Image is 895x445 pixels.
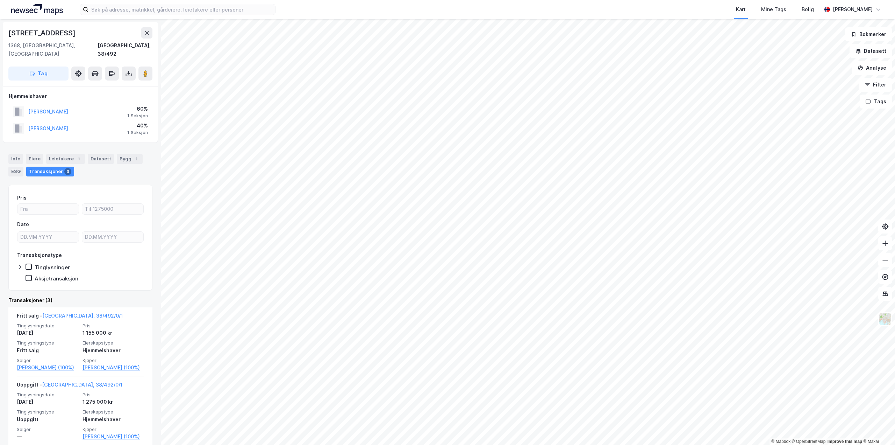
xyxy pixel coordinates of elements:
div: Aksjetransaksjon [35,275,78,282]
input: DD.MM.YYYY [82,232,143,242]
a: [PERSON_NAME] (100%) [83,432,144,441]
div: [STREET_ADDRESS] [8,27,77,39]
div: ESG [8,167,23,176]
button: Analyse [852,61,892,75]
div: Hjemmelshaver [9,92,152,100]
span: Tinglysningsdato [17,392,78,398]
input: Søk på adresse, matrikkel, gårdeiere, leietakere eller personer [88,4,275,15]
a: Improve this map [828,439,862,444]
div: Dato [17,220,29,229]
div: 1368, [GEOGRAPHIC_DATA], [GEOGRAPHIC_DATA] [8,41,98,58]
div: 40% [127,121,148,130]
div: Transaksjoner [26,167,74,176]
a: OpenStreetMap [792,439,826,444]
span: Eierskapstype [83,340,144,346]
img: Z [879,312,892,326]
div: Info [8,154,23,164]
button: Datasett [850,44,892,58]
div: [GEOGRAPHIC_DATA], 38/492 [98,41,152,58]
span: Selger [17,426,78,432]
div: Tinglysninger [35,264,70,271]
img: logo.a4113a55bc3d86da70a041830d287a7e.svg [11,4,63,15]
input: Til 1275000 [82,204,143,214]
div: [DATE] [17,329,78,337]
div: 1 155 000 kr [83,329,144,337]
span: Kjøper [83,357,144,363]
span: Tinglysningstype [17,409,78,415]
button: Tags [860,95,892,109]
div: Bolig [802,5,814,14]
div: Bygg [117,154,143,164]
input: DD.MM.YYYY [17,232,79,242]
span: Eierskapstype [83,409,144,415]
a: Mapbox [771,439,790,444]
div: Uoppgitt [17,415,78,424]
a: [GEOGRAPHIC_DATA], 38/492/0/1 [42,313,123,319]
span: Selger [17,357,78,363]
span: Pris [83,323,144,329]
a: [GEOGRAPHIC_DATA], 38/492/0/1 [42,382,122,388]
div: Transaksjonstype [17,251,62,259]
div: Uoppgitt - [17,381,122,392]
span: Pris [83,392,144,398]
div: Pris [17,194,27,202]
a: [PERSON_NAME] (100%) [17,363,78,372]
div: Kart [736,5,746,14]
div: Leietakere [46,154,85,164]
div: Fritt salg - [17,312,123,323]
span: Tinglysningstype [17,340,78,346]
div: 1 [133,155,140,162]
div: Kontrollprogram for chat [860,411,895,445]
div: — [17,432,78,441]
div: Transaksjoner (3) [8,296,152,305]
button: Tag [8,67,69,81]
button: Filter [859,78,892,92]
input: Fra [17,204,79,214]
div: Hjemmelshaver [83,415,144,424]
div: Eiere [26,154,43,164]
div: 1 275 000 kr [83,398,144,406]
div: Fritt salg [17,346,78,355]
div: Mine Tags [761,5,786,14]
span: Kjøper [83,426,144,432]
div: 1 Seksjon [127,113,148,119]
a: [PERSON_NAME] (100%) [83,363,144,372]
div: 60% [127,105,148,113]
span: Tinglysningsdato [17,323,78,329]
div: Hjemmelshaver [83,346,144,355]
div: 1 Seksjon [127,130,148,135]
div: [DATE] [17,398,78,406]
div: 1 [75,155,82,162]
div: 3 [64,168,71,175]
div: Datasett [88,154,114,164]
iframe: Chat Widget [860,411,895,445]
div: [PERSON_NAME] [833,5,873,14]
button: Bokmerker [845,27,892,41]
